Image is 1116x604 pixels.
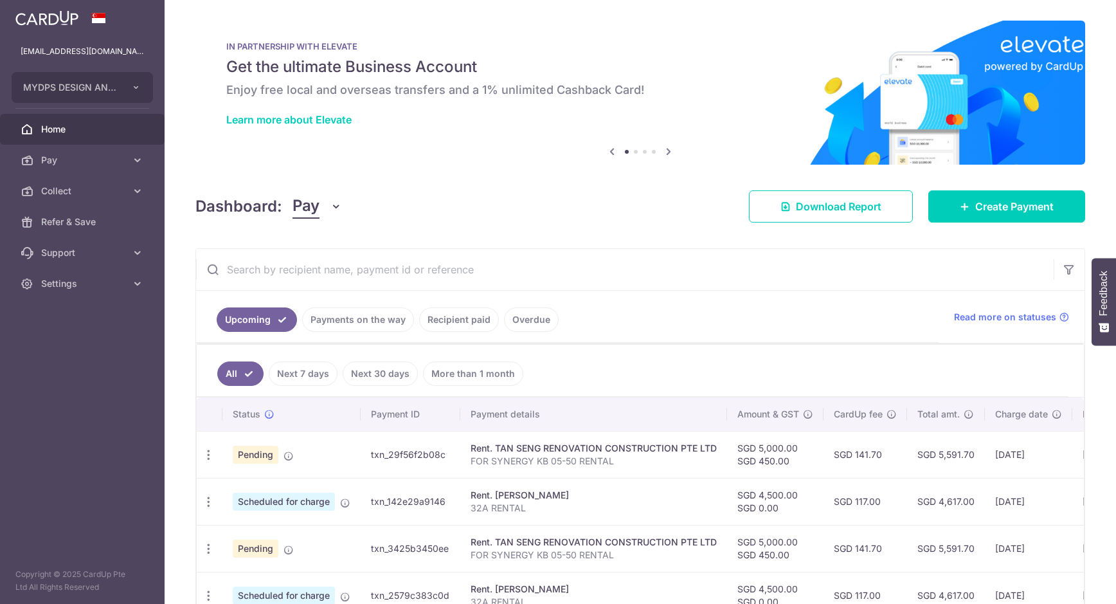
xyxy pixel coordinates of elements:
[975,199,1054,214] span: Create Payment
[727,525,824,572] td: SGD 5,000.00 SGD 450.00
[361,398,460,431] th: Payment ID
[196,249,1054,290] input: Search by recipient name, payment id or reference
[23,81,118,94] span: MYDPS DESIGN AND CONSTRUCTION PTE. LTD.
[12,72,153,103] button: MYDPS DESIGN AND CONSTRUCTION PTE. LTD.
[737,408,799,421] span: Amount & GST
[361,478,460,525] td: txn_142e29a9146
[41,277,126,290] span: Settings
[233,540,278,558] span: Pending
[217,361,264,386] a: All
[824,525,907,572] td: SGD 141.70
[41,246,126,259] span: Support
[419,307,499,332] a: Recipient paid
[226,82,1054,98] h6: Enjoy free local and overseas transfers and a 1% unlimited Cashback Card!
[727,478,824,525] td: SGD 4,500.00 SGD 0.00
[954,311,1056,324] span: Read more on statuses
[195,21,1085,165] img: Renovation banner
[1092,258,1116,345] button: Feedback - Show survey
[233,446,278,464] span: Pending
[226,41,1054,51] p: IN PARTNERSHIP WITH ELEVATE
[41,154,126,167] span: Pay
[985,478,1072,525] td: [DATE]
[343,361,418,386] a: Next 30 days
[471,442,717,455] div: Rent. TAN SENG RENOVATION CONSTRUCTION PTE LTD
[995,408,1048,421] span: Charge date
[460,398,727,431] th: Payment details
[233,408,260,421] span: Status
[928,190,1085,223] a: Create Payment
[824,478,907,525] td: SGD 117.00
[727,431,824,478] td: SGD 5,000.00 SGD 450.00
[195,195,282,218] h4: Dashboard:
[361,431,460,478] td: txn_29f56f2b08c
[41,215,126,228] span: Refer & Save
[985,525,1072,572] td: [DATE]
[907,478,985,525] td: SGD 4,617.00
[749,190,913,223] a: Download Report
[504,307,559,332] a: Overdue
[292,194,342,219] button: Pay
[471,536,717,549] div: Rent. TAN SENG RENOVATION CONSTRUCTION PTE LTD
[985,431,1072,478] td: [DATE]
[917,408,960,421] span: Total amt.
[233,493,335,511] span: Scheduled for charge
[907,431,985,478] td: SGD 5,591.70
[471,455,717,468] p: FOR SYNERGY KB 05-50 RENTAL
[954,311,1069,324] a: Read more on statuses
[21,45,144,58] p: [EMAIL_ADDRESS][DOMAIN_NAME]
[796,199,881,214] span: Download Report
[302,307,414,332] a: Payments on the way
[907,525,985,572] td: SGD 5,591.70
[361,525,460,572] td: txn_3425b3450ee
[41,123,126,136] span: Home
[824,431,907,478] td: SGD 141.70
[41,185,126,197] span: Collect
[471,549,717,562] p: FOR SYNERGY KB 05-50 RENTAL
[1098,271,1110,316] span: Feedback
[471,489,717,502] div: Rent. [PERSON_NAME]
[834,408,883,421] span: CardUp fee
[471,502,717,515] p: 32A RENTAL
[217,307,297,332] a: Upcoming
[292,194,319,219] span: Pay
[471,583,717,596] div: Rent. [PERSON_NAME]
[269,361,337,386] a: Next 7 days
[226,57,1054,77] h5: Get the ultimate Business Account
[226,113,352,126] a: Learn more about Elevate
[15,10,78,26] img: CardUp
[423,361,523,386] a: More than 1 month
